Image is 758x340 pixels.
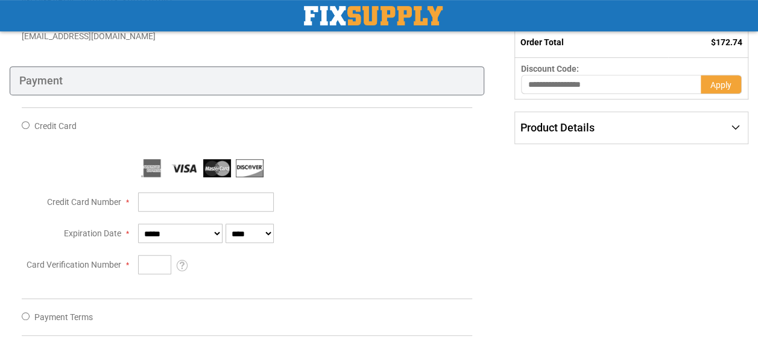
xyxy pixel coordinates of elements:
[171,159,198,177] img: Visa
[138,159,166,177] img: American Express
[22,31,156,41] span: [EMAIL_ADDRESS][DOMAIN_NAME]
[34,121,77,131] span: Credit Card
[203,159,231,177] img: MasterCard
[64,228,121,238] span: Expiration Date
[304,6,443,25] img: Fix Industrial Supply
[34,312,93,322] span: Payment Terms
[710,80,731,90] span: Apply
[521,64,579,74] span: Discount Code:
[10,66,484,95] div: Payment
[47,197,121,207] span: Credit Card Number
[236,159,264,177] img: Discover
[520,37,564,47] strong: Order Total
[27,260,121,269] span: Card Verification Number
[711,37,742,47] span: $172.74
[304,6,443,25] a: store logo
[520,121,595,134] span: Product Details
[701,75,742,94] button: Apply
